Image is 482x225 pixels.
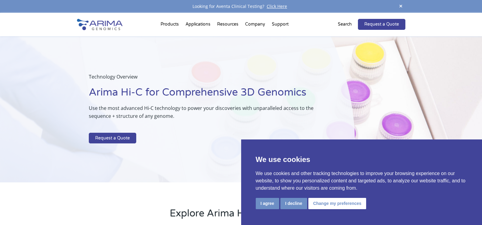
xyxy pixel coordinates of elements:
[280,198,307,209] button: I decline
[89,133,136,144] a: Request a Quote
[264,3,290,9] a: Click Here
[338,20,352,28] p: Search
[77,2,405,10] div: Looking for Aventa Clinical Testing?
[89,104,324,125] p: Use the most advanced Hi-C technology to power your discoveries with unparalleled access to the s...
[308,198,366,209] button: Change my preferences
[358,19,405,30] a: Request a Quote
[89,73,324,86] p: Technology Overview
[256,170,468,192] p: We use cookies and other tracking technologies to improve your browsing experience on our website...
[256,154,468,165] p: We use cookies
[77,19,123,30] img: Arima-Genomics-logo
[77,207,405,225] h2: Explore Arima Hi-C Technology
[89,86,324,104] h1: Arima Hi-C for Comprehensive 3D Genomics
[256,198,279,209] button: I agree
